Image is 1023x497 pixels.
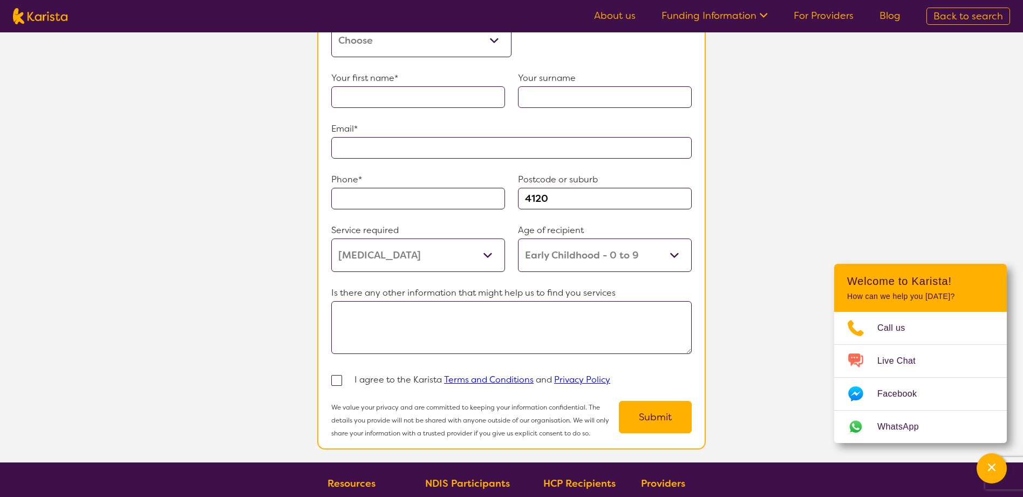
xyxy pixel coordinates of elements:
[425,477,510,490] b: NDIS Participants
[518,70,692,86] p: Your surname
[877,320,918,336] span: Call us
[661,9,768,22] a: Funding Information
[331,172,505,188] p: Phone*
[331,70,505,86] p: Your first name*
[331,121,692,137] p: Email*
[331,401,619,440] p: We value your privacy and are committed to keeping your information confidential. The details you...
[444,374,534,385] a: Terms and Conditions
[847,275,994,288] h2: Welcome to Karista!
[926,8,1010,25] a: Back to search
[877,386,930,402] span: Facebook
[877,419,932,435] span: WhatsApp
[331,222,505,239] p: Service required
[834,264,1007,443] div: Channel Menu
[554,374,610,385] a: Privacy Policy
[518,222,692,239] p: Age of recipient
[594,9,636,22] a: About us
[13,8,67,24] img: Karista logo
[354,372,610,388] p: I agree to the Karista and
[619,401,692,433] button: Submit
[834,411,1007,443] a: Web link opens in a new tab.
[331,285,692,301] p: Is there any other information that might help us to find you services
[794,9,854,22] a: For Providers
[543,477,616,490] b: HCP Recipients
[847,292,994,301] p: How can we help you [DATE]?
[518,172,692,188] p: Postcode or suburb
[834,312,1007,443] ul: Choose channel
[977,453,1007,484] button: Channel Menu
[328,477,376,490] b: Resources
[641,477,685,490] b: Providers
[933,10,1003,23] span: Back to search
[879,9,901,22] a: Blog
[877,353,929,369] span: Live Chat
